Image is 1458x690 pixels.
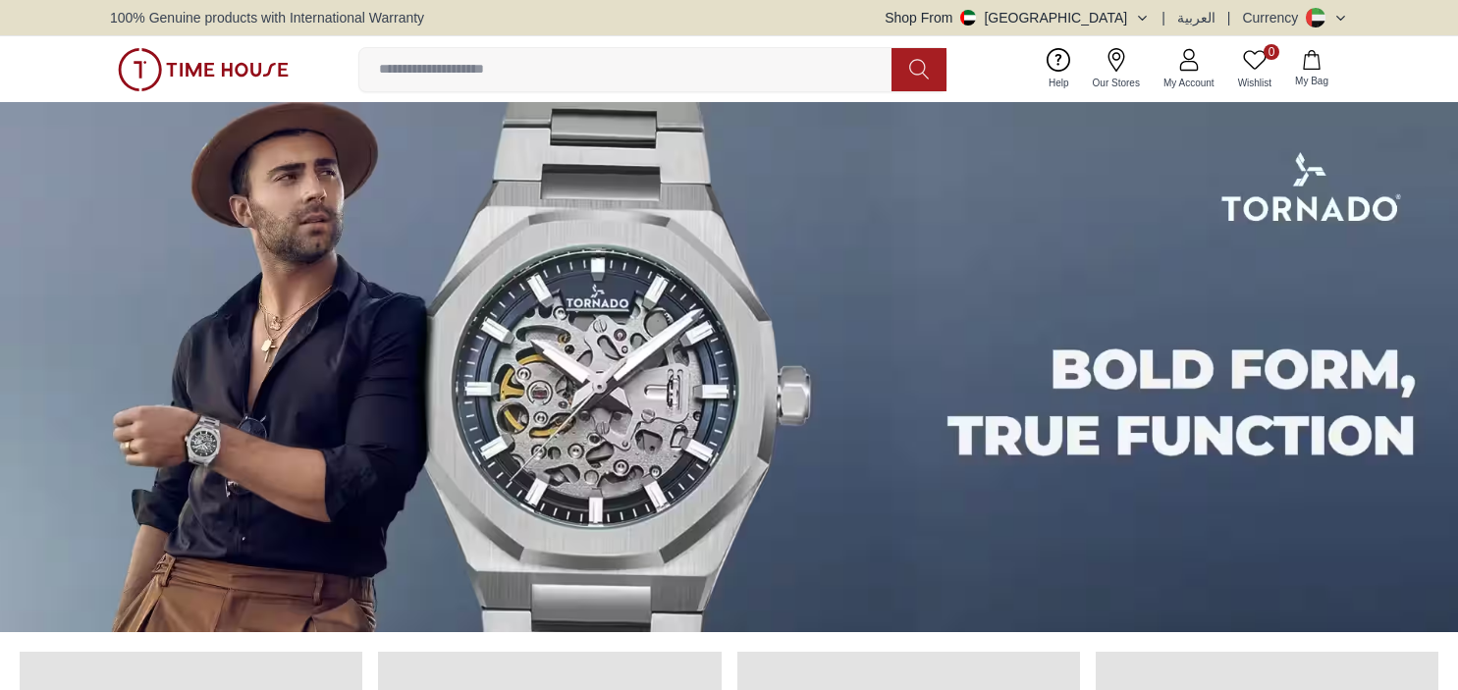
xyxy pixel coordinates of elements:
span: My Bag [1287,74,1336,88]
div: Currency [1242,8,1306,27]
span: 100% Genuine products with International Warranty [110,8,424,27]
span: Help [1041,76,1077,90]
button: Shop From[GEOGRAPHIC_DATA] [885,8,1150,27]
span: | [1227,8,1231,27]
a: Help [1037,44,1081,94]
span: Wishlist [1230,76,1279,90]
a: 0Wishlist [1226,44,1283,94]
img: ... [118,48,289,91]
button: My Bag [1283,46,1340,92]
span: Our Stores [1085,76,1148,90]
span: | [1161,8,1165,27]
a: Our Stores [1081,44,1152,94]
span: My Account [1156,76,1222,90]
span: 0 [1264,44,1279,60]
img: United Arab Emirates [960,10,976,26]
button: العربية [1177,8,1215,27]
